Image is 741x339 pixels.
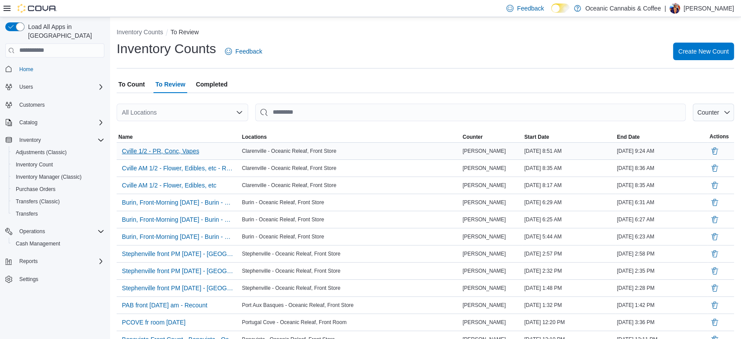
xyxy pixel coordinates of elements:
div: Port Aux Basques - Oceanic Releaf, Front Store [240,300,461,310]
span: Home [19,66,33,73]
span: Locations [242,133,267,141]
button: Users [2,81,108,93]
button: Inventory Counts [117,29,163,36]
button: Open list of options [236,109,243,116]
span: Operations [19,228,45,235]
span: Users [16,82,104,92]
button: To Review [171,29,199,36]
button: Delete [709,231,720,242]
span: Stephenville front PM [DATE] - [GEOGRAPHIC_DATA] - [GEOGRAPHIC_DATA] Releaf [122,284,235,292]
span: Inventory Count [16,161,53,168]
div: [DATE] 9:24 AM [615,146,708,156]
button: Purchase Orders [9,183,108,195]
span: Inventory [19,137,41,144]
div: Stephenville - Oceanic Releaf, Front Store [240,266,461,276]
div: [DATE] 3:36 PM [615,317,708,328]
button: Reports [16,256,41,267]
div: [DATE] 5:44 AM [523,231,615,242]
p: | [664,3,666,14]
span: Cville AM 1/2 - Flower, Edibles, etc - Recount [122,164,235,173]
span: [PERSON_NAME] [463,250,506,257]
button: Delete [709,266,720,276]
div: [DATE] 6:29 AM [523,197,615,208]
span: Inventory Manager (Classic) [12,172,104,182]
button: Operations [2,225,108,238]
button: Transfers (Classic) [9,195,108,208]
button: Cville 1/2 - PR, Conc, Vapes [118,144,203,158]
span: Transfers [12,209,104,219]
span: Adjustments (Classic) [16,149,67,156]
button: Catalog [16,117,41,128]
button: Delete [709,180,720,191]
span: Operations [16,226,104,237]
a: Customers [16,100,48,110]
span: [PERSON_NAME] [463,285,506,292]
button: Settings [2,273,108,285]
span: PAB front [DATE] am - Recount [122,301,207,310]
div: [DATE] 8:35 AM [615,180,708,191]
button: Stephenville front PM [DATE] - [GEOGRAPHIC_DATA] - [GEOGRAPHIC_DATA] Releaf - Recount [118,264,239,278]
span: Create New Count [678,47,729,56]
div: Stephenville - Oceanic Releaf, Front Store [240,249,461,259]
span: Transfers (Classic) [16,198,60,205]
span: Name [118,133,133,141]
span: Customers [19,101,45,108]
div: [DATE] 1:42 PM [615,300,708,310]
span: Start Date [524,133,549,141]
button: Delete [709,163,720,173]
div: [DATE] 6:23 AM [615,231,708,242]
button: PAB front [DATE] am - Recount [118,299,211,312]
button: Delete [709,300,720,310]
button: Delete [709,249,720,259]
button: Counter [461,132,523,142]
button: Counter [693,104,734,121]
button: Stephenville front PM [DATE] - [GEOGRAPHIC_DATA] - [GEOGRAPHIC_DATA] Releaf [118,281,239,295]
button: Inventory Manager (Classic) [9,171,108,183]
div: [DATE] 2:32 PM [523,266,615,276]
span: PCOVE fr room [DATE] [122,318,185,327]
div: [DATE] 6:31 AM [615,197,708,208]
button: End Date [615,132,708,142]
span: [PERSON_NAME] [463,267,506,274]
button: Operations [16,226,49,237]
button: Burin, Front-Morning [DATE] - Burin - Oceanic Releaf - Recount - Recount [118,196,239,209]
span: Catalog [19,119,37,126]
span: Actions [709,133,729,140]
div: Portugal Cove - Oceanic Releaf, Front Room [240,317,461,328]
span: Inventory [16,135,104,145]
span: [PERSON_NAME] [463,233,506,240]
span: To Count [118,76,145,93]
a: Transfers [12,209,41,219]
nav: An example of EuiBreadcrumbs [117,28,734,38]
p: [PERSON_NAME] [684,3,734,14]
span: [PERSON_NAME] [463,199,506,206]
h1: Inventory Counts [117,40,216,58]
div: Clarenville - Oceanic Releaf, Front Store [240,146,461,156]
span: Stephenville front PM [DATE] - [GEOGRAPHIC_DATA] - [GEOGRAPHIC_DATA] Releaf - Recount - Recount [122,249,235,258]
div: [DATE] 2:35 PM [615,266,708,276]
button: Customers [2,98,108,111]
a: Inventory Count [12,159,57,170]
span: Load All Apps in [GEOGRAPHIC_DATA] [25,22,104,40]
p: Oceanic Cannabis & Coffee [585,3,661,14]
div: Clarenville - Oceanic Releaf, Front Store [240,180,461,191]
div: Philip Janes [670,3,680,14]
button: Inventory Count [9,159,108,171]
span: Cville 1/2 - PR, Conc, Vapes [122,147,199,155]
span: [PERSON_NAME] [463,216,506,223]
nav: Complex example [5,59,104,309]
button: Users [16,82,36,92]
a: Settings [16,274,42,285]
span: Inventory Count [12,159,104,170]
input: This is a search bar. After typing your query, hit enter to filter the results lower in the page. [255,104,686,121]
span: Transfers (Classic) [12,196,104,207]
div: [DATE] 6:27 AM [615,214,708,225]
div: [DATE] 6:25 AM [523,214,615,225]
span: Burin, Front-Morning [DATE] - Burin - Oceanic Releaf - Recount - Recount [122,198,235,207]
div: [DATE] 1:32 PM [523,300,615,310]
span: Burin, Front-Morning [DATE] - Burin - Oceanic Releaf - Recount [122,215,235,224]
span: [PERSON_NAME] [463,182,506,189]
span: Purchase Orders [16,186,56,193]
span: [PERSON_NAME] [463,302,506,309]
